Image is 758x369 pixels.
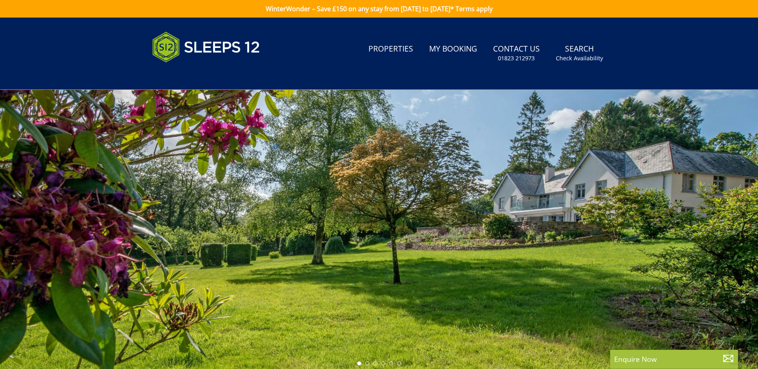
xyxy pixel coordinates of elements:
[426,40,480,58] a: My Booking
[490,40,543,66] a: Contact Us01823 212973
[148,72,232,79] iframe: Customer reviews powered by Trustpilot
[152,27,260,67] img: Sleeps 12
[614,354,734,364] p: Enquire Now
[553,40,606,66] a: SearchCheck Availability
[498,54,535,62] small: 01823 212973
[556,54,603,62] small: Check Availability
[365,40,416,58] a: Properties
